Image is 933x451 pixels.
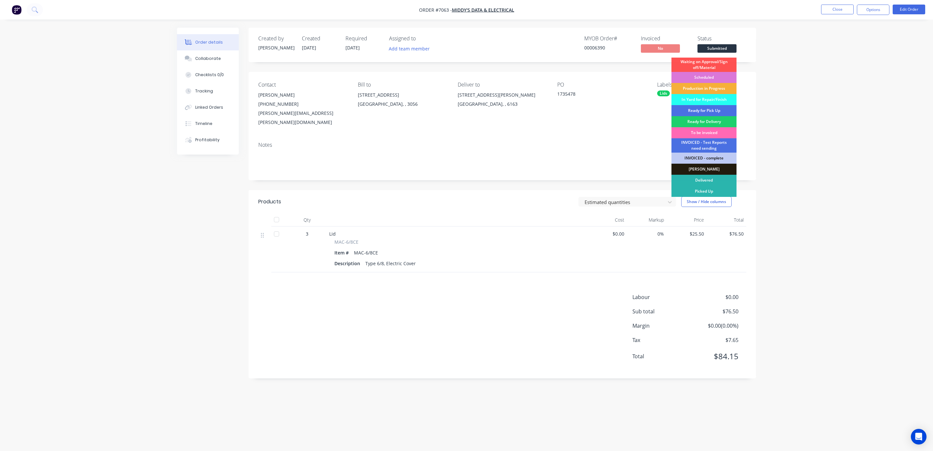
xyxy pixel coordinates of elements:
[358,90,447,111] div: [STREET_ADDRESS][GEOGRAPHIC_DATA], , 3056
[589,230,624,237] span: $0.00
[697,44,737,52] span: Submitted
[671,175,737,186] div: Delivered
[334,259,363,268] div: Description
[690,322,738,330] span: $0.00 ( 0.00 %)
[195,88,213,94] div: Tracking
[302,35,338,42] div: Created
[671,105,737,116] div: Ready for Pick Up
[458,82,547,88] div: Deliver to
[629,230,664,237] span: 0%
[389,44,433,53] button: Add team member
[258,90,347,100] div: [PERSON_NAME]
[177,50,239,67] button: Collaborate
[671,94,737,105] div: In Yard for Repair/Finish
[671,58,737,72] div: Waiting on Approval/Sign off/Material
[329,231,336,237] span: Lid
[690,336,738,344] span: $7.65
[458,90,547,111] div: [STREET_ADDRESS][PERSON_NAME][GEOGRAPHIC_DATA], , 6163
[258,198,281,206] div: Products
[258,82,347,88] div: Contact
[258,142,746,148] div: Notes
[385,44,433,53] button: Add team member
[632,293,690,301] span: Labour
[671,138,737,153] div: INVOICED - Test Reports need sending
[358,90,447,100] div: [STREET_ADDRESS]
[258,35,294,42] div: Created by
[195,72,224,78] div: Checklists 0/0
[358,100,447,109] div: [GEOGRAPHIC_DATA], , 3056
[258,44,294,51] div: [PERSON_NAME]
[671,153,737,164] div: INVOICED - complete
[657,82,746,88] div: Labels
[334,239,358,245] span: MAC-6/8CE
[671,116,737,127] div: Ready for Delivery
[345,35,381,42] div: Required
[584,44,633,51] div: 00006390
[697,44,737,54] button: Submitted
[627,213,667,226] div: Markup
[857,5,889,15] button: Options
[288,213,327,226] div: Qty
[893,5,925,14] button: Edit Order
[641,44,680,52] span: No
[358,82,447,88] div: Bill to
[641,35,690,42] div: Invoiced
[709,230,744,237] span: $76.50
[177,67,239,83] button: Checklists 0/0
[557,82,646,88] div: PO
[587,213,627,226] div: Cost
[389,35,454,42] div: Assigned to
[419,7,452,13] span: Order #7063 -
[177,83,239,99] button: Tracking
[177,99,239,116] button: Linked Orders
[669,230,704,237] span: $25.50
[657,90,670,96] div: Lids
[671,72,737,83] div: Scheduled
[697,35,746,42] div: Status
[584,35,633,42] div: MYOB Order #
[177,116,239,132] button: Timeline
[195,121,212,127] div: Timeline
[557,90,639,100] div: 1735478
[632,307,690,315] span: Sub total
[302,45,316,51] span: [DATE]
[258,109,347,127] div: [PERSON_NAME][EMAIL_ADDRESS][PERSON_NAME][DOMAIN_NAME]
[306,230,308,237] span: 3
[177,34,239,50] button: Order details
[671,127,737,138] div: To be invoiced
[671,83,737,94] div: Production in Progress
[258,100,347,109] div: [PHONE_NUMBER]
[671,164,737,175] div: [PERSON_NAME]
[334,248,351,257] div: Item #
[671,186,737,197] div: Picked Up
[195,56,221,61] div: Collaborate
[821,5,854,14] button: Close
[345,45,360,51] span: [DATE]
[690,293,738,301] span: $0.00
[690,307,738,315] span: $76.50
[458,100,547,109] div: [GEOGRAPHIC_DATA], , 6163
[690,350,738,362] span: $84.15
[12,5,21,15] img: Factory
[458,90,547,100] div: [STREET_ADDRESS][PERSON_NAME]
[452,7,514,13] a: Middy's Data & Electrical
[195,39,223,45] div: Order details
[195,137,220,143] div: Profitability
[258,90,347,127] div: [PERSON_NAME][PHONE_NUMBER][PERSON_NAME][EMAIL_ADDRESS][PERSON_NAME][DOMAIN_NAME]
[632,336,690,344] span: Tax
[177,132,239,148] button: Profitability
[632,322,690,330] span: Margin
[911,429,926,444] div: Open Intercom Messenger
[363,259,418,268] div: Type 6/8, Electric Cover
[195,104,223,110] div: Linked Orders
[667,213,707,226] div: Price
[351,248,381,257] div: MAC-6/8CE
[632,352,690,360] span: Total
